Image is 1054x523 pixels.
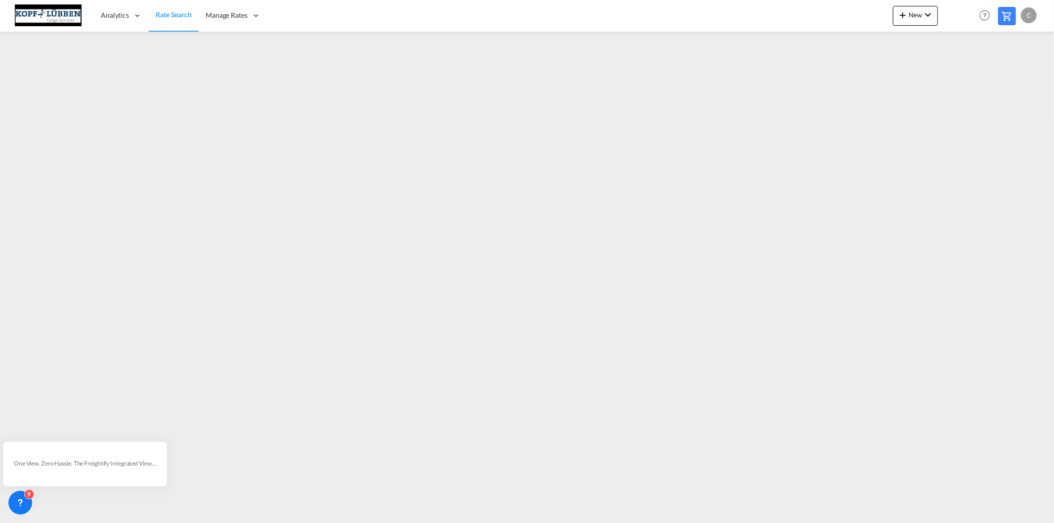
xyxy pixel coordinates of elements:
span: Analytics [101,10,129,20]
md-icon: icon-plus 400-fg [897,9,909,21]
span: Rate Search [156,10,192,19]
button: icon-plus 400-fgNewicon-chevron-down [893,6,938,26]
div: C [1021,7,1037,23]
span: New [897,11,934,19]
img: 25cf3bb0aafc11ee9c4fdbd399af7748.JPG [15,4,82,27]
span: Manage Rates [206,10,248,20]
div: Help [976,7,998,25]
span: Help [976,7,993,24]
md-icon: icon-chevron-down [922,9,934,21]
